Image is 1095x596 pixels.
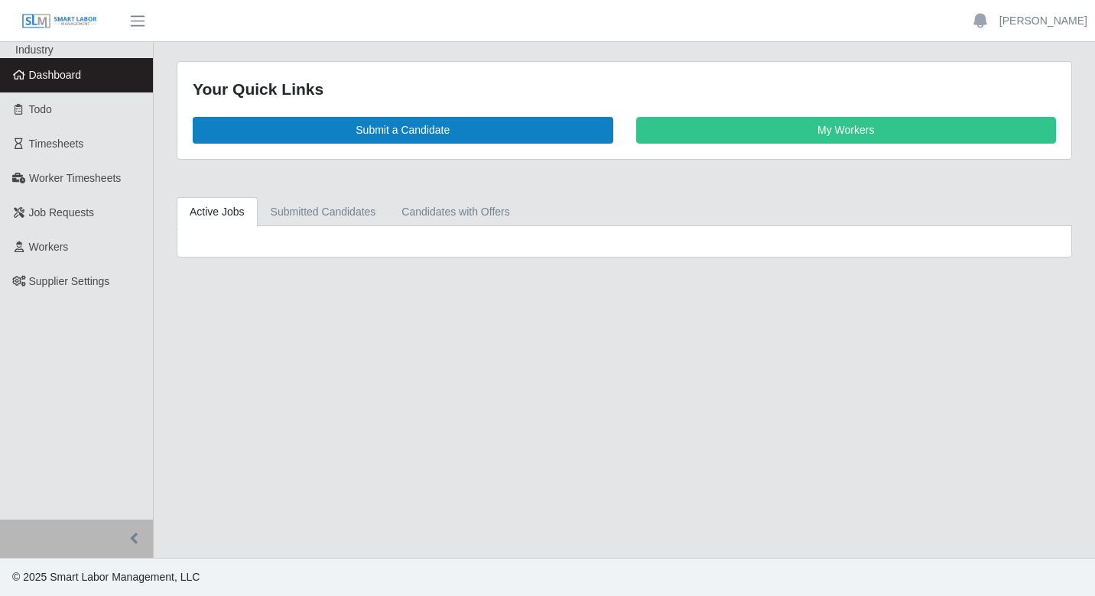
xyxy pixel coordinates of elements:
span: Timesheets [29,138,84,150]
span: Industry [15,44,54,56]
a: My Workers [636,117,1057,144]
span: Supplier Settings [29,275,110,287]
a: Active Jobs [177,197,258,227]
span: Job Requests [29,206,95,219]
span: Dashboard [29,69,82,81]
span: Workers [29,241,69,253]
a: Submitted Candidates [258,197,389,227]
a: [PERSON_NAME] [999,13,1087,29]
a: Submit a Candidate [193,117,613,144]
span: Worker Timesheets [29,172,121,184]
a: Candidates with Offers [388,197,522,227]
img: SLM Logo [21,13,98,30]
span: Todo [29,103,52,115]
div: Your Quick Links [193,77,1056,102]
span: © 2025 Smart Labor Management, LLC [12,571,200,583]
